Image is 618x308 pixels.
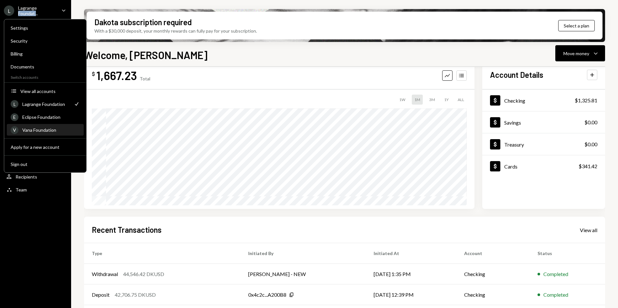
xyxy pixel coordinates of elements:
div: Lagrange Foundation [22,101,69,107]
th: Initiated At [366,243,456,264]
a: View all [580,226,597,233]
div: Apply for a new account [11,144,80,150]
div: Treasury [504,141,524,148]
div: 3M [427,95,438,105]
a: Checking$1,325.81 [482,89,605,111]
td: Checking [456,264,530,284]
a: Cards$341.42 [482,155,605,177]
a: Recipients [4,171,67,182]
div: Savings [504,119,521,126]
div: Security [11,38,80,44]
h1: Welcome, [PERSON_NAME] [84,48,208,61]
td: [DATE] 1:35 PM [366,264,456,284]
div: Cards [504,163,517,169]
a: Savings$0.00 [482,111,605,133]
div: Billing [11,51,80,56]
div: Withdrawal [92,270,118,278]
button: View all accounts [7,86,84,97]
a: Settings [7,22,84,34]
a: Treasury$0.00 [482,133,605,155]
div: Completed [543,291,568,299]
div: Dakota subscription required [94,17,192,27]
th: Initiated By [240,243,366,264]
div: $1,325.81 [575,97,597,104]
th: Type [84,243,240,264]
div: View all accounts [20,88,80,94]
div: Total [140,76,150,81]
div: L [11,100,18,108]
div: Completed [543,270,568,278]
button: Apply for a new account [7,141,84,153]
a: VVana Foundation [7,124,84,136]
div: 1,667.23 [96,68,137,83]
div: $ [92,71,95,77]
div: $341.42 [579,162,597,170]
div: 1Y [442,95,451,105]
div: Eclipse Foundation [22,114,80,120]
div: $0.00 [584,118,597,126]
td: [PERSON_NAME] - NEW [240,264,366,284]
div: With a $30,000 deposit, your monthly rewards can fully pay for your subscription. [94,27,257,34]
div: L [4,5,14,16]
div: Settings [11,25,80,31]
div: 1W [397,95,408,105]
div: 0x4c2c...A200B8 [248,291,286,299]
div: Lagrange Foundat... [18,5,56,16]
div: E [11,113,18,121]
div: Checking [504,98,525,104]
div: Recipients [16,174,37,180]
div: 1M [412,95,423,105]
div: Move money [563,50,589,57]
div: Switch accounts [4,74,86,80]
a: EEclipse Foundation [7,111,84,123]
th: Account [456,243,530,264]
a: Team [4,184,67,195]
div: Vana Foundation [22,127,80,133]
div: $0.00 [584,140,597,148]
div: Sign out [11,161,80,167]
div: 44,546.42 DKUSD [123,270,164,278]
h2: Account Details [490,69,543,80]
div: Team [16,187,27,192]
th: Status [530,243,605,264]
td: [DATE] 12:39 PM [366,284,456,305]
a: Billing [7,48,84,59]
a: Documents [7,61,84,72]
div: 42,706.75 DKUSD [115,291,156,299]
a: Security [7,35,84,46]
div: V [11,126,18,134]
div: Deposit [92,291,110,299]
div: Documents [11,64,80,69]
h2: Recent Transactions [92,224,162,235]
td: Checking [456,284,530,305]
button: Select a plan [558,20,595,31]
button: Sign out [7,159,84,170]
div: ALL [455,95,467,105]
button: Move money [555,45,605,61]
